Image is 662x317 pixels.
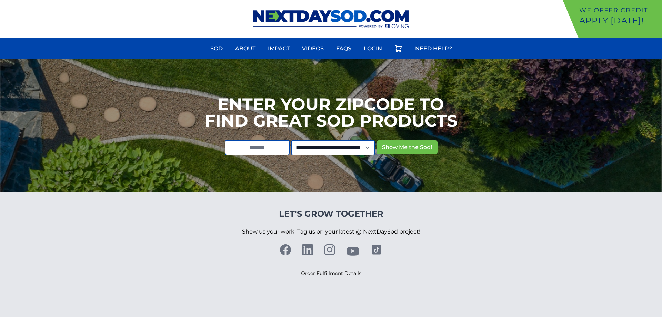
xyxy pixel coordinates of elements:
h4: Let's Grow Together [242,208,420,219]
a: Login [360,40,386,57]
a: Impact [264,40,294,57]
a: About [231,40,260,57]
button: Show Me the Sod! [377,140,438,154]
p: We offer Credit [579,6,659,15]
a: Need Help? [411,40,456,57]
a: FAQs [332,40,355,57]
a: Sod [206,40,227,57]
h1: Enter your Zipcode to Find Great Sod Products [205,96,458,129]
a: Order Fulfillment Details [301,270,361,276]
a: Videos [298,40,328,57]
p: Show us your work! Tag us on your latest @ NextDaySod project! [242,219,420,244]
p: Apply [DATE]! [579,15,659,26]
